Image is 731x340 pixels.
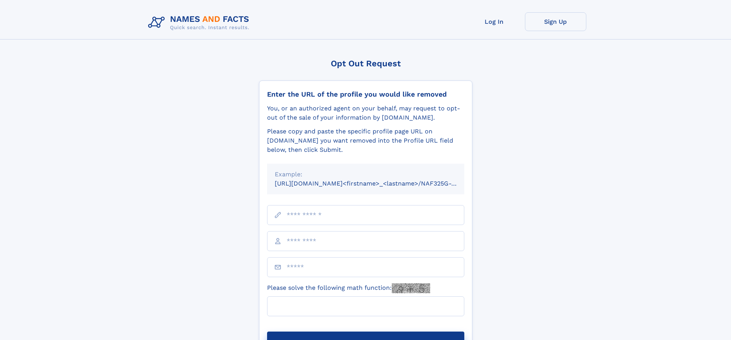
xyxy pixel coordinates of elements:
[464,12,525,31] a: Log In
[145,12,256,33] img: Logo Names and Facts
[267,104,464,122] div: You, or an authorized agent on your behalf, may request to opt-out of the sale of your informatio...
[259,59,472,68] div: Opt Out Request
[267,90,464,99] div: Enter the URL of the profile you would like removed
[275,180,479,187] small: [URL][DOMAIN_NAME]<firstname>_<lastname>/NAF325G-xxxxxxxx
[275,170,457,179] div: Example:
[267,283,430,293] label: Please solve the following math function:
[525,12,586,31] a: Sign Up
[267,127,464,154] div: Please copy and paste the specific profile page URL on [DOMAIN_NAME] you want removed into the Pr...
